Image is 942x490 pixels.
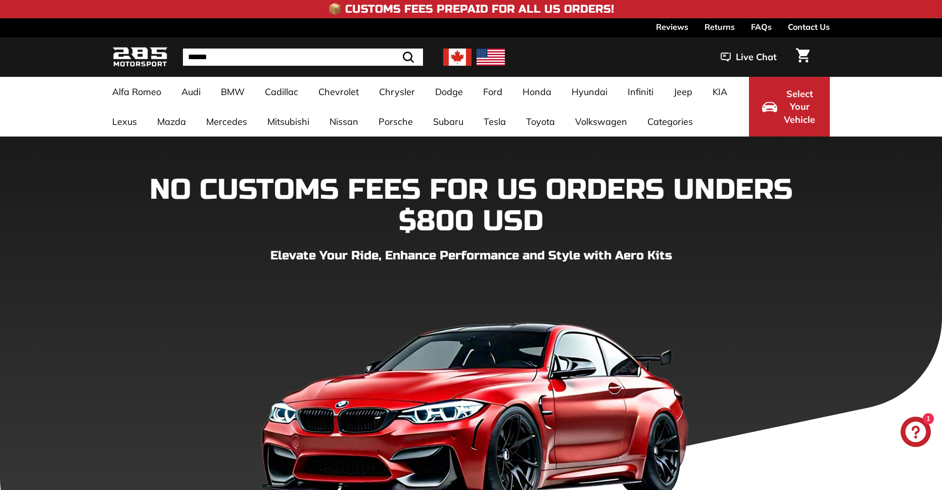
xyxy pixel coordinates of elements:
a: Categories [637,107,703,137]
a: Contact Us [788,18,830,35]
a: Honda [512,77,561,107]
a: Mercedes [196,107,257,137]
a: Reviews [656,18,688,35]
a: BMW [211,77,255,107]
a: Tesla [474,107,516,137]
a: Volkswagen [565,107,637,137]
a: Returns [704,18,735,35]
a: Dodge [425,77,473,107]
a: Nissan [319,107,368,137]
a: FAQs [751,18,772,35]
a: Subaru [423,107,474,137]
a: KIA [702,77,737,107]
a: Chrysler [369,77,425,107]
a: Infiniti [618,77,664,107]
button: Live Chat [708,44,790,70]
a: Hyundai [561,77,618,107]
input: Search [183,49,423,66]
img: Logo_285_Motorsport_areodynamics_components [112,46,168,69]
p: Elevate Your Ride, Enhance Performance and Style with Aero Kits [112,247,830,265]
a: Porsche [368,107,423,137]
a: Alfa Romeo [102,77,171,107]
a: Audi [171,77,211,107]
a: Toyota [516,107,565,137]
h4: 📦 Customs Fees Prepaid for All US Orders! [328,3,614,15]
a: Mazda [147,107,196,137]
span: Live Chat [736,51,777,64]
a: Jeep [664,77,702,107]
a: Chevrolet [308,77,369,107]
a: Ford [473,77,512,107]
a: Cart [790,40,816,74]
inbox-online-store-chat: Shopify online store chat [898,417,934,450]
button: Select Your Vehicle [749,77,830,137]
h1: NO CUSTOMS FEES FOR US ORDERS UNDERS $800 USD [112,174,830,237]
a: Lexus [102,107,147,137]
span: Select Your Vehicle [782,87,817,126]
a: Cadillac [255,77,308,107]
a: Mitsubishi [257,107,319,137]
